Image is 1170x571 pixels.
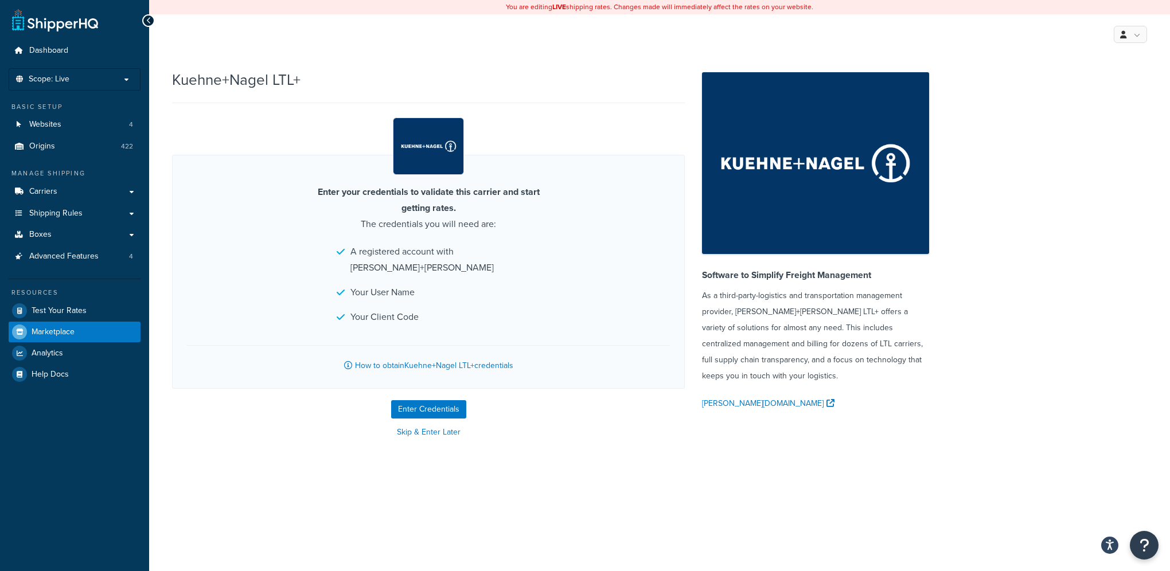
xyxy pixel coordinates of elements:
[32,327,75,337] span: Marketplace
[129,120,133,130] span: 4
[9,322,141,342] a: Marketplace
[9,246,141,267] a: Advanced Features4
[702,268,929,282] h4: Software to Simplify Freight Management
[552,2,566,12] b: LIVE
[29,187,57,197] span: Carriers
[9,203,141,224] a: Shipping Rules
[29,209,83,218] span: Shipping Rules
[172,424,685,440] a: Skip & Enter Later
[702,288,929,384] p: As a third-party-logistics and transportation management provider, [PERSON_NAME]+[PERSON_NAME] LT...
[9,136,141,157] a: Origins422
[9,181,141,202] a: Carriers
[29,230,52,240] span: Boxes
[29,46,68,56] span: Dashboard
[121,142,133,151] span: 422
[129,252,133,261] span: 4
[1130,531,1159,560] button: Open Resource Center
[337,309,520,325] li: Your Client Code
[9,300,141,321] a: Test Your Rates
[29,120,61,130] span: Websites
[337,284,520,300] li: Your User Name
[9,224,141,245] a: Boxes
[9,40,141,61] a: Dashboard
[337,244,520,276] li: A registered account with [PERSON_NAME]+[PERSON_NAME]
[9,364,141,385] a: Help Docs
[29,75,69,84] span: Scope: Live
[29,142,55,151] span: Origins
[9,288,141,298] div: Resources
[396,120,462,173] img: Kuehne+Nagel LTL+
[9,343,141,363] a: Analytics
[187,345,670,374] a: How to obtainKuehne+Nagel LTL+credentials
[702,72,929,254] img: app-kuehne-nagel.png
[302,184,555,232] p: The credentials you will need are:
[9,114,141,135] li: Websites
[172,72,301,88] h2: Kuehne+Nagel LTL+
[702,396,837,412] a: [PERSON_NAME][DOMAIN_NAME]
[391,400,466,419] button: Enter Credentials
[9,102,141,112] div: Basic Setup
[29,252,99,261] span: Advanced Features
[318,185,540,214] strong: Enter your credentials to validate this carrier and start getting rates.
[9,246,141,267] li: Advanced Features
[32,349,63,358] span: Analytics
[9,169,141,178] div: Manage Shipping
[32,306,87,316] span: Test Your Rates
[32,370,69,380] span: Help Docs
[9,114,141,135] a: Websites4
[9,136,141,157] li: Origins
